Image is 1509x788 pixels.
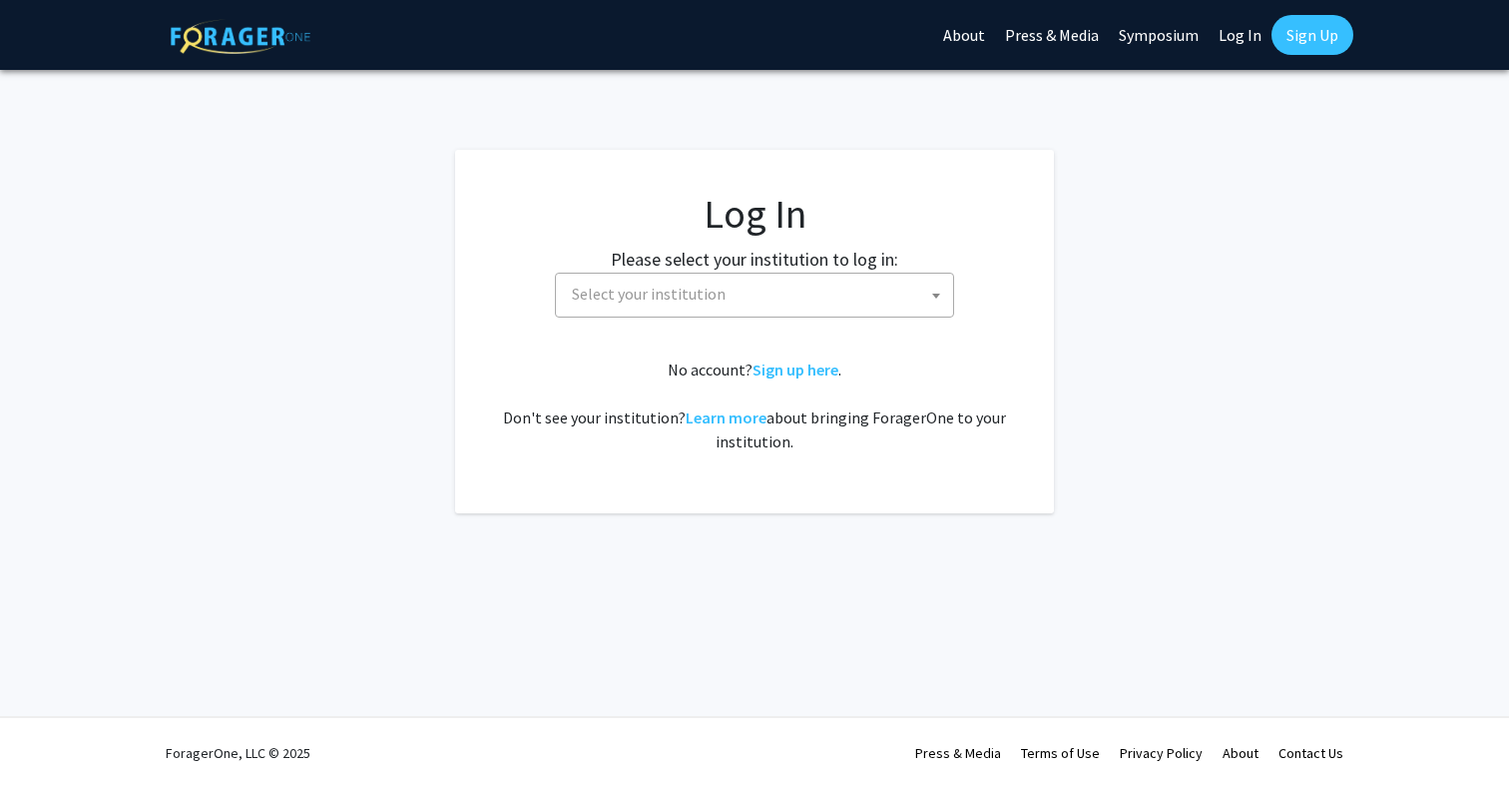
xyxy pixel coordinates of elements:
[1223,744,1258,762] a: About
[171,19,310,54] img: ForagerOne Logo
[1271,15,1353,55] a: Sign Up
[166,718,310,788] div: ForagerOne, LLC © 2025
[572,284,726,304] span: Select your institution
[1021,744,1100,762] a: Terms of Use
[1278,744,1343,762] a: Contact Us
[495,358,1014,453] div: No account? . Don't see your institution? about bringing ForagerOne to your institution.
[555,273,954,318] span: Select your institution
[915,744,1001,762] a: Press & Media
[564,274,953,315] span: Select your institution
[611,246,898,273] label: Please select your institution to log in:
[1120,744,1203,762] a: Privacy Policy
[686,407,766,427] a: Learn more about bringing ForagerOne to your institution
[753,360,838,380] a: Sign up here
[495,190,1014,238] h1: Log In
